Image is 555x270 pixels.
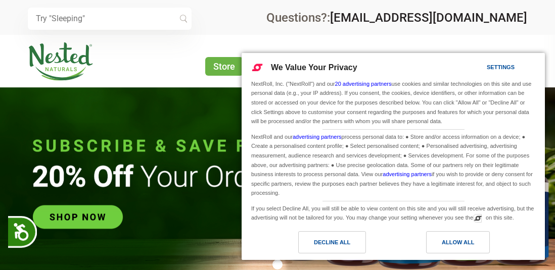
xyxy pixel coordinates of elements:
a: advertising partners [383,171,432,177]
img: Nested Naturals [28,42,94,81]
div: If you select Decline All, you will still be able to view content on this site and you will still... [249,201,537,224]
div: Questions?: [266,12,527,24]
a: Allow All [393,231,539,258]
button: 1 of 1 [272,259,283,269]
div: Decline All [314,237,350,248]
a: Decline All [248,231,393,258]
a: Settings [469,59,493,78]
a: advertising partners [293,134,342,140]
a: 20 advertising partners [335,81,392,87]
span: We Value Your Privacy [271,63,357,72]
div: NextRoll, Inc. ("NextRoll") and our use cookies and similar technologies on this site and use per... [249,78,537,127]
div: NextRoll and our process personal data to: ● Store and/or access information on a device; ● Creat... [249,130,537,199]
a: [EMAIL_ADDRESS][DOMAIN_NAME] [330,11,527,25]
div: Allow All [442,237,474,248]
div: Settings [487,62,515,73]
a: Store [205,57,243,76]
input: Try "Sleeping" [28,8,192,30]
